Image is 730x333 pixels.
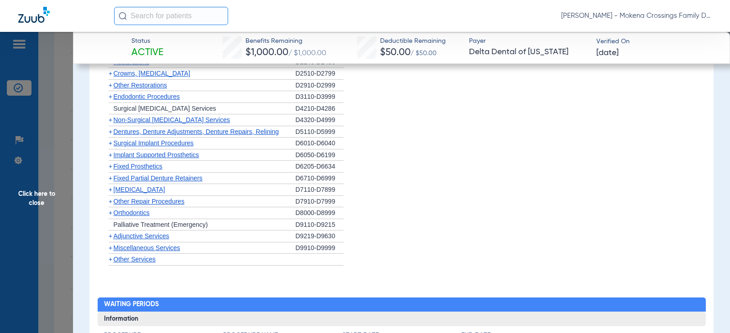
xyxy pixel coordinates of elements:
[114,58,150,66] span: Restorations
[109,244,112,251] span: +
[296,126,344,138] div: D5110-D5999
[114,151,199,159] span: Implant Supported Prosthetics
[109,70,112,77] span: +
[98,297,706,312] h2: Waiting Periods
[114,232,169,240] span: Adjunctive Services
[109,58,112,66] span: +
[109,232,112,240] span: +
[245,48,288,57] span: $1,000.00
[296,161,344,173] div: D6205-D6634
[109,209,112,216] span: +
[109,93,112,100] span: +
[296,219,344,231] div: D9110-D9215
[380,36,446,46] span: Deductible Remaining
[114,116,230,123] span: Non-Surgical [MEDICAL_DATA] Services
[296,242,344,254] div: D9910-D9999
[109,163,112,170] span: +
[296,184,344,196] div: D7110-D7899
[114,221,208,228] span: Palliative Treatment (Emergency)
[296,231,344,242] div: D9219-D9630
[114,82,167,89] span: Other Restorations
[114,198,185,205] span: Other Repair Procedures
[296,68,344,80] div: D2510-D2799
[114,105,216,112] span: Surgical [MEDICAL_DATA] Services
[296,114,344,126] div: D4320-D4999
[596,37,715,46] span: Verified On
[411,50,437,56] span: / $50.00
[296,91,344,103] div: D3110-D3999
[109,116,112,123] span: +
[109,82,112,89] span: +
[114,163,162,170] span: Fixed Prosthetics
[119,12,127,20] img: Search Icon
[109,256,112,263] span: +
[296,80,344,92] div: D2910-D2999
[114,93,180,100] span: Endodontic Procedures
[114,70,190,77] span: Crowns, [MEDICAL_DATA]
[114,139,194,147] span: Surgical Implant Procedures
[114,186,165,193] span: [MEDICAL_DATA]
[131,46,163,59] span: Active
[245,36,326,46] span: Benefits Remaining
[98,312,706,326] h3: Information
[109,198,112,205] span: +
[114,128,279,135] span: Dentures, Denture Adjustments, Denture Repairs, Relining
[109,128,112,135] span: +
[596,47,619,59] span: [DATE]
[296,103,344,115] div: D4210-D4286
[114,256,156,263] span: Other Services
[109,186,112,193] span: +
[296,138,344,149] div: D6010-D6040
[114,7,228,25] input: Search for patients
[469,46,588,58] span: Delta Dental of [US_STATE]
[296,173,344,184] div: D6710-D6999
[131,36,163,46] span: Status
[296,149,344,161] div: D6050-D6199
[469,36,588,46] span: Payer
[288,50,326,57] span: / $1,000.00
[114,174,203,182] span: Fixed Partial Denture Retainers
[296,196,344,208] div: D7910-D7999
[380,48,411,57] span: $50.00
[109,151,112,159] span: +
[109,139,112,147] span: +
[114,209,150,216] span: Orthodontics
[18,7,50,23] img: Zuub Logo
[296,207,344,219] div: D8000-D8999
[561,11,712,20] span: [PERSON_NAME] - Mokena Crossings Family Dental
[109,174,112,182] span: +
[114,244,180,251] span: Miscellaneous Services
